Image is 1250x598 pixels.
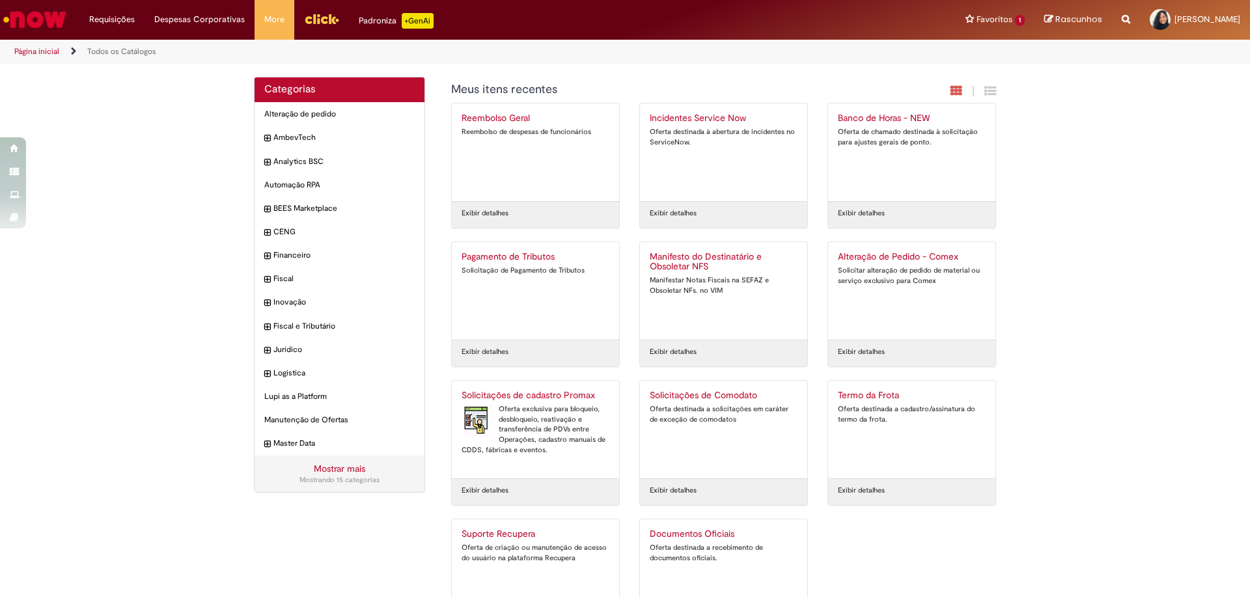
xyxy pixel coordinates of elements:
h2: Termo da Frota [838,390,986,401]
span: Favoritos [977,13,1012,26]
a: Banco de Horas - NEW Oferta de chamado destinada à solicitação para ajustes gerais de ponto. [828,103,995,201]
h2: Alteração de Pedido - Comex [838,252,986,262]
span: AmbevTech [273,132,415,143]
h2: Banco de Horas - NEW [838,113,986,124]
i: expandir categoria CENG [264,226,270,239]
span: More [264,13,285,26]
div: Reembolso de despesas de funcionários [462,127,609,137]
div: expandir categoria Jurídico Jurídico [255,338,424,362]
div: expandir categoria Inovação Inovação [255,290,424,314]
div: Mostrando 15 categorias [264,475,415,485]
span: [PERSON_NAME] [1174,14,1240,25]
h1: {"description":"","title":"Meus itens recentes"} Categoria [451,83,855,96]
i: expandir categoria Logistica [264,368,270,381]
img: click_logo_yellow_360x200.png [304,9,339,29]
a: Todos os Catálogos [87,46,156,57]
span: | [972,84,975,99]
div: expandir categoria Master Data Master Data [255,431,424,455]
div: Oferta destinada a cadastro/assinatura do termo da frota. [838,404,986,424]
div: expandir categoria CENG CENG [255,220,424,244]
img: Solicitações de cadastro Promax [462,404,492,437]
div: Oferta exclusiva para bloqueio, desbloqueio, reativação e transferência de PDVs entre Operações, ... [462,404,609,455]
a: Exibir detalhes [838,485,885,496]
a: Pagamento de Tributos Solicitação de Pagamento de Tributos [452,242,619,340]
i: expandir categoria Fiscal [264,273,270,286]
span: Requisições [89,13,135,26]
span: Despesas Corporativas [154,13,245,26]
i: expandir categoria Fiscal e Tributário [264,321,270,334]
h2: Manifesto do Destinatário e Obsoletar NFS [650,252,798,273]
a: Solicitações de cadastro Promax Solicitações de cadastro Promax Oferta exclusiva para bloqueio, d... [452,381,619,478]
img: ServiceNow [1,7,68,33]
i: Exibição de grade [984,85,996,97]
h2: Solicitações de Comodato [650,390,798,401]
a: Exibir detalhes [650,208,697,219]
a: Página inicial [14,46,59,57]
h2: Suporte Recupera [462,529,609,539]
div: Padroniza [359,13,434,29]
span: Financeiro [273,250,415,261]
span: Fiscal [273,273,415,284]
div: Oferta destinada a solicitações em caráter de exceção de comodatos [650,404,798,424]
a: Exibir detalhes [462,208,508,219]
i: expandir categoria Inovação [264,297,270,310]
a: Exibir detalhes [462,347,508,357]
div: Oferta destinada a recebimento de documentos oficiais. [650,543,798,563]
a: Alteração de Pedido - Comex Solicitar alteração de pedido de material ou serviço exclusivo para C... [828,242,995,340]
span: CENG [273,226,415,238]
h2: Categorias [264,84,415,96]
span: Analytics BSC [273,156,415,167]
div: Oferta de chamado destinada à solicitação para ajustes gerais de ponto. [838,127,986,147]
span: Manutenção de Ofertas [264,415,415,426]
ul: Categorias [255,102,424,455]
i: expandir categoria AmbevTech [264,132,270,145]
div: expandir categoria BEES Marketplace BEES Marketplace [255,197,424,221]
div: Oferta de criação ou manutenção de acesso do usuário na plataforma Recupera [462,543,609,563]
div: expandir categoria Logistica Logistica [255,361,424,385]
i: Exibição em cartão [951,85,962,97]
div: Oferta destinada à abertura de incidentes no ServiceNow. [650,127,798,147]
a: Exibir detalhes [650,347,697,357]
i: expandir categoria Jurídico [264,344,270,357]
a: Exibir detalhes [838,208,885,219]
a: Exibir detalhes [838,347,885,357]
h2: Reembolso Geral [462,113,609,124]
h2: Documentos Oficiais [650,529,798,539]
i: expandir categoria Analytics BSC [264,156,270,169]
div: Solicitação de Pagamento de Tributos [462,265,609,276]
div: Lupi as a Platform [255,385,424,409]
div: expandir categoria Analytics BSC Analytics BSC [255,150,424,174]
span: Fiscal e Tributário [273,321,415,332]
span: Inovação [273,297,415,308]
div: Automação RPA [255,173,424,197]
h2: Solicitações de cadastro Promax [462,390,609,401]
a: Rascunhos [1044,14,1102,26]
div: Solicitar alteração de pedido de material ou serviço exclusivo para Comex [838,265,986,286]
span: 1 [1015,15,1025,26]
span: Automação RPA [264,180,415,191]
i: expandir categoria BEES Marketplace [264,203,270,216]
p: +GenAi [402,13,434,29]
span: Logistica [273,368,415,379]
a: Manifesto do Destinatário e Obsoletar NFS Manifestar Notas Fiscais na SEFAZ e Obsoletar NFs. no VIM [640,242,807,340]
a: Termo da Frota Oferta destinada a cadastro/assinatura do termo da frota. [828,381,995,478]
ul: Trilhas de página [10,40,824,64]
a: Incidentes Service Now Oferta destinada à abertura de incidentes no ServiceNow. [640,103,807,201]
div: Alteração de pedido [255,102,424,126]
a: Exibir detalhes [462,485,508,496]
span: Lupi as a Platform [264,391,415,402]
div: expandir categoria AmbevTech AmbevTech [255,126,424,150]
i: expandir categoria Financeiro [264,250,270,263]
div: expandir categoria Fiscal e Tributário Fiscal e Tributário [255,314,424,338]
a: Mostrar mais [314,463,365,474]
span: Jurídico [273,344,415,355]
span: BEES Marketplace [273,203,415,214]
span: Alteração de pedido [264,109,415,120]
h2: Incidentes Service Now [650,113,798,124]
div: expandir categoria Financeiro Financeiro [255,243,424,267]
div: Manifestar Notas Fiscais na SEFAZ e Obsoletar NFs. no VIM [650,275,798,295]
a: Reembolso Geral Reembolso de despesas de funcionários [452,103,619,201]
span: Master Data [273,438,415,449]
span: Rascunhos [1055,13,1102,25]
div: Manutenção de Ofertas [255,408,424,432]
